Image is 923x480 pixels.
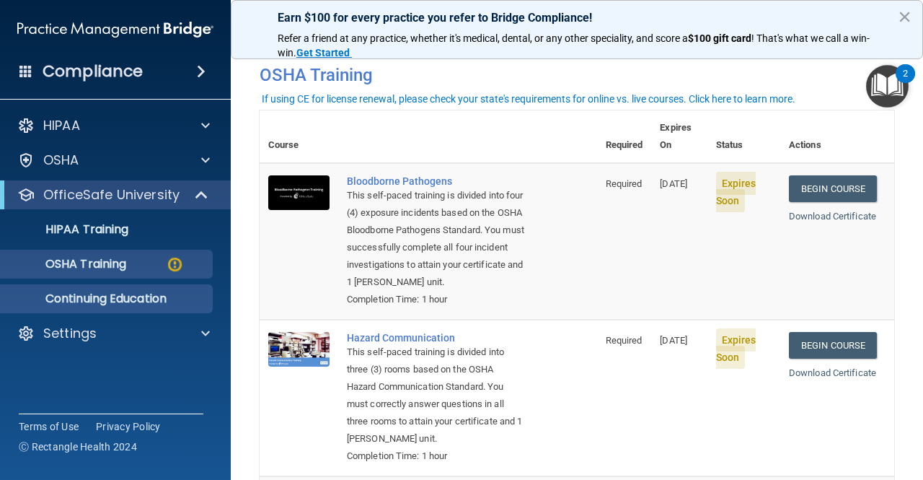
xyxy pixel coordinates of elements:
span: ! That's what we call a win-win. [278,32,870,58]
p: Earn $100 for every practice you refer to Bridge Compliance! [278,11,876,25]
strong: Get Started [296,47,350,58]
img: PMB logo [17,15,213,44]
span: Ⓒ Rectangle Health 2024 [19,440,137,454]
div: Completion Time: 1 hour [347,448,525,465]
a: OSHA [17,152,210,169]
div: 2 [903,74,908,92]
p: Settings [43,325,97,342]
th: Expires On [651,110,707,163]
span: Expires Soon [716,328,756,369]
a: Bloodborne Pathogens [347,175,525,187]
th: Status [707,110,780,163]
p: OSHA Training [9,257,126,271]
a: HIPAA [17,117,210,134]
span: [DATE] [660,335,687,346]
a: Begin Course [789,175,877,202]
a: OfficeSafe University [17,186,209,204]
a: Hazard Communication [347,332,525,344]
a: Begin Course [789,332,877,359]
span: [DATE] [660,178,687,189]
a: Download Certificate [789,367,876,378]
p: HIPAA Training [9,222,128,237]
button: If using CE for license renewal, please check your state's requirements for online vs. live cours... [260,92,798,106]
strong: $100 gift card [688,32,751,44]
p: Continuing Education [9,292,206,306]
a: Terms of Use [19,419,79,434]
h4: Compliance [43,61,143,82]
p: OSHA [43,152,79,169]
th: Course [260,110,338,163]
h4: OSHA Training [260,65,894,85]
div: This self-paced training is divided into four (4) exposure incidents based on the OSHA Bloodborne... [347,187,525,291]
a: Settings [17,325,210,342]
div: This self-paced training is divided into three (3) rooms based on the OSHA Hazard Communication S... [347,344,525,448]
th: Required [597,110,652,163]
th: Actions [780,110,894,163]
button: Close [898,5,911,28]
a: Download Certificate [789,211,876,222]
span: Refer a friend at any practice, whether it's medical, dental, or any other speciality, and score a [278,32,688,44]
a: Privacy Policy [96,419,161,434]
span: Required [606,335,642,346]
img: warning-circle.0cc9ac19.png [166,256,184,274]
button: Open Resource Center, 2 new notifications [866,65,909,108]
span: Required [606,178,642,189]
span: Expires Soon [716,172,756,212]
p: HIPAA [43,117,80,134]
div: Completion Time: 1 hour [347,291,525,308]
a: Get Started [296,47,352,58]
p: OfficeSafe University [43,186,180,204]
div: If using CE for license renewal, please check your state's requirements for online vs. live cours... [262,94,795,104]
